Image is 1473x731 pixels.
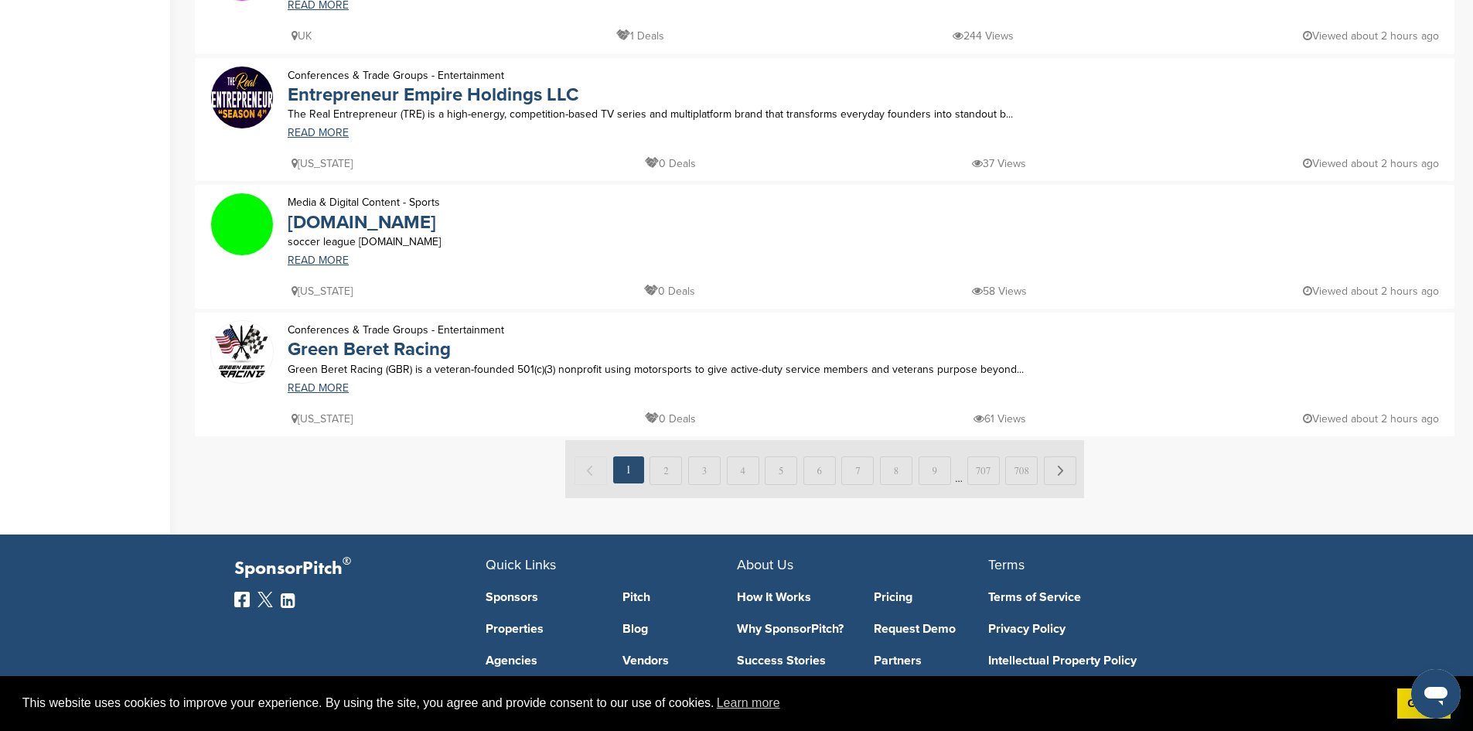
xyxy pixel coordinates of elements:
[288,255,1132,266] a: READ MORE
[288,360,1132,379] p: Green Beret Racing (GBR) is a veteran-founded 501(c)(3) nonprofit using motorsports to give activ...
[874,623,988,635] a: Request Demo
[972,282,1027,301] p: 58 Views
[988,623,1216,635] a: Privacy Policy
[486,556,556,573] span: Quick Links
[486,623,600,635] a: Properties
[292,282,353,301] p: [US_STATE]
[486,654,600,667] a: Agencies
[288,84,578,106] a: Entrepreneur Empire Holdings LLC
[874,654,988,667] a: Partners
[645,154,696,173] p: 0 Deals
[1303,154,1439,173] p: Viewed about 2 hours ago
[645,409,696,429] p: 0 Deals
[292,409,353,429] p: [US_STATE]
[234,558,486,580] p: SponsorPitch
[288,211,436,234] a: [DOMAIN_NAME]
[737,623,851,635] a: Why SponsorPitch?
[622,591,737,603] a: Pitch
[288,104,1132,124] p: The Real Entrepreneur (TRE) is a high-energy, competition-based TV series and multiplatform brand...
[737,556,793,573] span: About Us
[486,591,600,603] a: Sponsors
[1303,409,1439,429] p: Viewed about 2 hours ago
[565,440,1084,498] img: Paginate
[973,409,1026,429] p: 61 Views
[616,26,664,46] p: 1 Deals
[972,154,1026,173] p: 37 Views
[343,552,351,571] span: ®
[622,654,737,667] a: Vendors
[292,154,353,173] p: [US_STATE]
[288,320,504,340] p: Conferences & Trade Groups - Entertainment
[737,654,851,667] a: Success Stories
[737,591,851,603] a: How It Works
[622,623,737,635] a: Blog
[288,66,578,85] p: Conferences & Trade Groups - Entertainment
[288,232,1132,251] p: soccer league [DOMAIN_NAME]
[1303,26,1439,46] p: Viewed about 2 hours ago
[953,26,1014,46] p: 244 Views
[1411,669,1461,719] iframe: Button to launch messaging window
[288,338,451,360] a: Green Beret Racing
[1397,688,1451,719] a: dismiss cookie message
[211,67,273,128] img: New design (1)
[292,26,312,46] p: UK
[644,282,695,301] p: 0 Deals
[1303,282,1439,301] p: Viewed about 2 hours ago
[288,383,1132,394] a: READ MORE
[211,193,273,255] img: Kick 2
[288,193,440,212] p: Media & Digital Content - Sports
[234,592,250,607] img: Facebook
[874,591,988,603] a: Pricing
[988,556,1025,573] span: Terms
[257,592,273,607] img: Twitter
[211,321,273,381] img: Gbr composite 06
[988,591,1216,603] a: Terms of Service
[22,692,1385,715] span: This website uses cookies to improve your experience. By using the site, you agree and provide co...
[288,128,1132,138] a: READ MORE
[714,692,783,715] a: learn more about cookies
[988,654,1216,667] a: Intellectual Property Policy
